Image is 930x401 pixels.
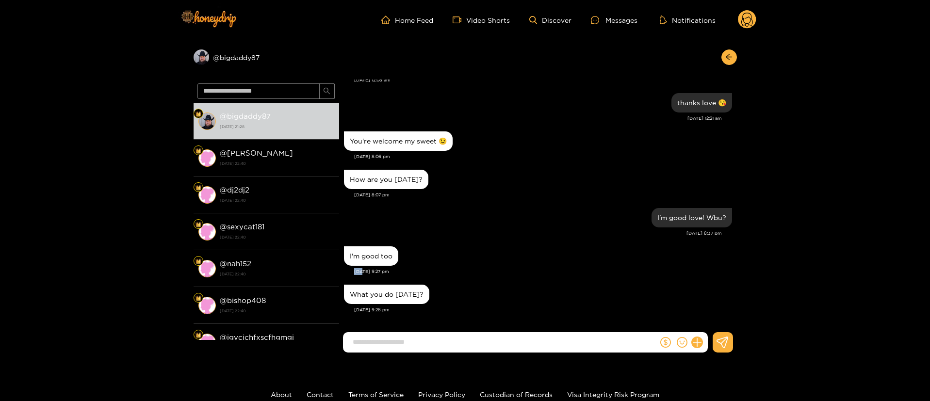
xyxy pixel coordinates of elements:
[354,153,732,160] div: [DATE] 8:06 pm
[354,268,732,275] div: [DATE] 9:27 pm
[194,49,339,65] div: @bigdaddy87
[671,93,732,112] div: Aug. 21, 12:21 am
[220,122,334,131] strong: [DATE] 21:28
[657,15,718,25] button: Notifications
[196,332,201,338] img: Fan Level
[344,115,722,122] div: [DATE] 12:21 am
[198,186,216,204] img: conversation
[418,391,465,398] a: Privacy Policy
[220,259,251,268] strong: @ nah152
[350,290,424,298] div: What you do [DATE]?
[381,16,433,24] a: Home Feed
[660,337,671,348] span: dollar
[677,99,726,107] div: thanks love 😘
[198,223,216,241] img: conversation
[220,196,334,205] strong: [DATE] 22:40
[567,391,659,398] a: Visa Integrity Risk Program
[220,270,334,278] strong: [DATE] 22:40
[220,233,334,241] strong: [DATE] 22:40
[591,15,637,26] div: Messages
[198,334,216,351] img: conversation
[196,185,201,191] img: Fan Level
[344,131,453,151] div: Aug. 21, 8:06 pm
[381,16,395,24] span: home
[196,295,201,301] img: Fan Level
[350,252,392,260] div: I'm good too
[344,230,722,237] div: [DATE] 8:37 pm
[344,246,398,266] div: Aug. 21, 9:27 pm
[350,176,423,183] div: How are you [DATE]?
[354,192,732,198] div: [DATE] 8:07 pm
[198,260,216,277] img: conversation
[220,333,294,341] strong: @ jgvcjchfxscfhgmgj
[220,159,334,168] strong: [DATE] 22:40
[480,391,553,398] a: Custodian of Records
[323,87,330,96] span: search
[196,222,201,227] img: Fan Level
[453,16,510,24] a: Video Shorts
[677,337,687,348] span: smile
[453,16,466,24] span: video-camera
[354,77,732,83] div: [DATE] 12:08 am
[196,148,201,154] img: Fan Level
[220,223,264,231] strong: @ sexycat181
[319,83,335,99] button: search
[220,149,293,157] strong: @ [PERSON_NAME]
[658,335,673,350] button: dollar
[196,258,201,264] img: Fan Level
[220,306,334,315] strong: [DATE] 22:40
[721,49,737,65] button: arrow-left
[529,16,571,24] a: Discover
[344,285,429,304] div: Aug. 21, 9:28 pm
[307,391,334,398] a: Contact
[198,112,216,130] img: conversation
[198,149,216,167] img: conversation
[652,208,732,227] div: Aug. 21, 8:37 pm
[196,111,201,117] img: Fan Level
[348,391,404,398] a: Terms of Service
[725,53,733,62] span: arrow-left
[271,391,292,398] a: About
[220,296,266,305] strong: @ bishop408
[198,297,216,314] img: conversation
[220,112,271,120] strong: @ bigdaddy87
[354,306,732,313] div: [DATE] 9:28 pm
[344,170,428,189] div: Aug. 21, 8:07 pm
[657,214,726,222] div: I'm good love! Wbu?
[350,137,447,145] div: You're welcome my sweet 😉
[220,186,249,194] strong: @ dj2dj2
